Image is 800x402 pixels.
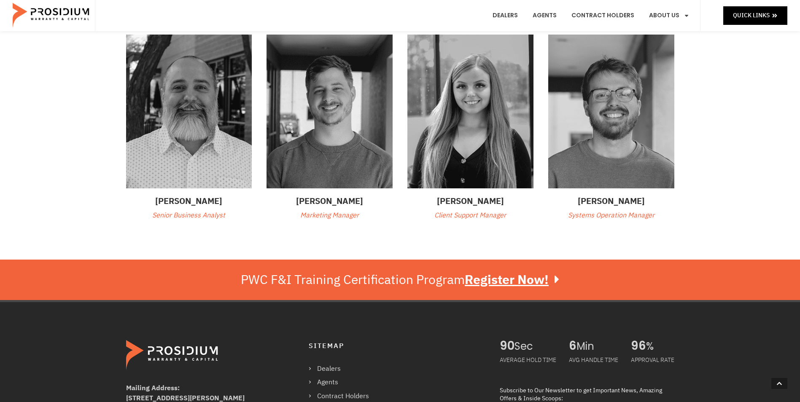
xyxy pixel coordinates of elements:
u: Register Now! [465,270,549,289]
a: Agents [309,376,377,389]
h3: [PERSON_NAME] [548,195,674,207]
a: Quick Links [723,6,787,24]
a: Dealers [309,363,377,375]
div: AVERAGE HOLD TIME [500,353,556,367]
span: 6 [569,340,576,353]
span: 90 [500,340,514,353]
h3: [PERSON_NAME] [126,195,252,207]
span: Quick Links [733,10,770,21]
b: Mailing Address: [126,383,180,393]
span: 96 [631,340,646,353]
span: Min [576,340,618,353]
p: Client Support Manager [407,209,533,222]
span: % [646,340,674,353]
div: APPROVAL RATE [631,353,674,367]
h3: [PERSON_NAME] [267,195,393,207]
p: Marketing Manager [267,209,393,222]
p: Systems Operation Manager [548,209,674,222]
div: AVG HANDLE TIME [569,353,618,367]
span: Sec [514,340,556,353]
p: Senior Business Analyst [126,209,252,222]
h3: [PERSON_NAME] [407,195,533,207]
div: PWC F&I Training Certification Program [241,272,559,287]
h4: Sitemap [309,340,483,352]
